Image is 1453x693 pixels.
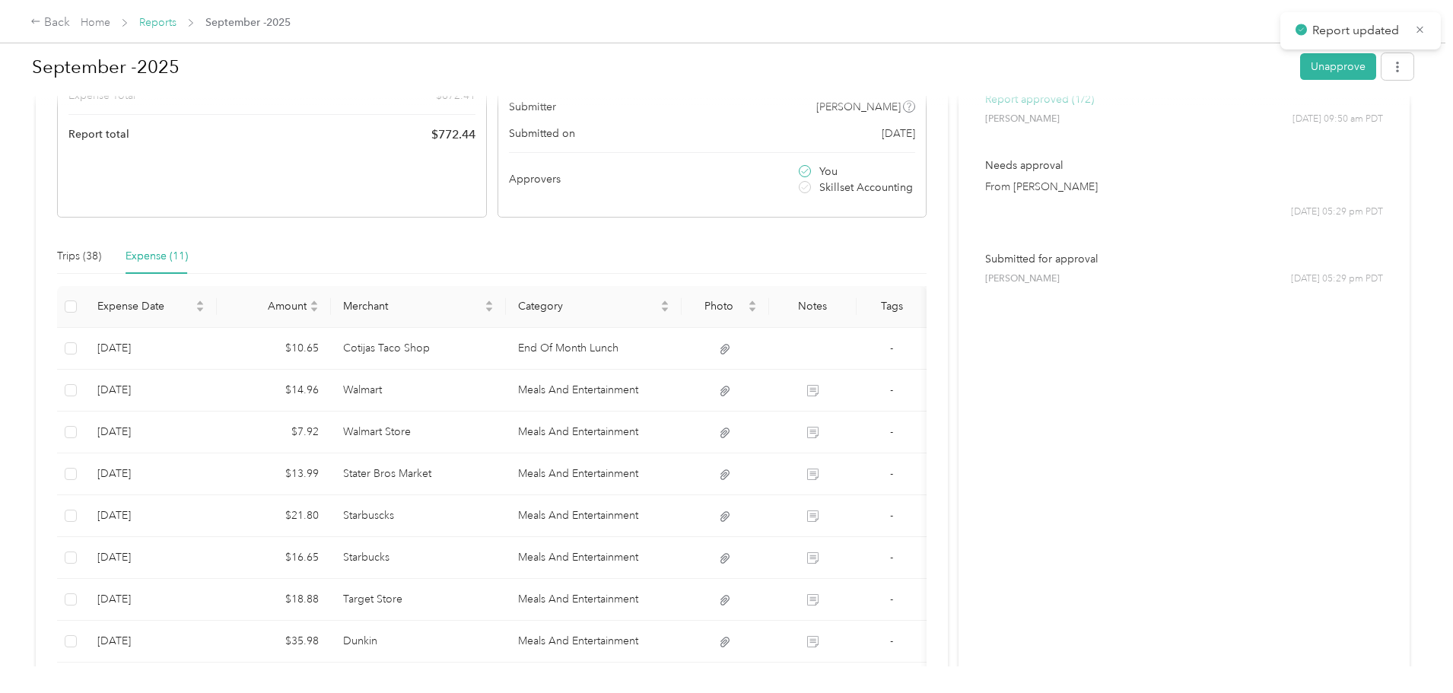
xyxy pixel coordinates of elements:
[748,298,757,307] span: caret-up
[890,425,893,438] span: -
[343,300,482,313] span: Merchant
[85,286,217,328] th: Expense Date
[985,157,1383,173] p: Needs approval
[506,328,682,370] td: End Of Month Lunch
[85,453,217,495] td: 9-25-2025
[68,126,129,142] span: Report total
[217,370,331,412] td: $14.96
[857,370,927,412] td: -
[1291,272,1383,286] span: [DATE] 05:29 pm PDT
[217,621,331,663] td: $35.98
[890,634,893,647] span: -
[331,453,507,495] td: Stater Bros Market
[57,248,101,265] div: Trips (38)
[1300,53,1376,80] button: Unapprove
[506,370,682,412] td: Meals And Entertainment
[890,509,893,522] span: -
[506,453,682,495] td: Meals And Entertainment
[506,412,682,453] td: Meals And Entertainment
[30,14,70,32] div: Back
[857,328,927,370] td: -
[196,298,205,307] span: caret-up
[85,370,217,412] td: 9-30-2025
[331,495,507,537] td: Starbuscks
[217,495,331,537] td: $21.80
[85,412,217,453] td: 9-25-2025
[819,180,913,196] span: Skillset Accounting
[506,495,682,537] td: Meals And Entertainment
[506,579,682,621] td: Meals And Entertainment
[890,383,893,396] span: -
[890,342,893,354] span: -
[857,495,927,537] td: -
[217,328,331,370] td: $10.65
[857,412,927,453] td: -
[857,453,927,495] td: -
[857,621,927,663] td: -
[331,412,507,453] td: Walmart Store
[509,126,575,141] span: Submitted on
[748,305,757,314] span: caret-down
[985,251,1383,267] p: Submitted for approval
[331,621,507,663] td: Dunkin
[85,537,217,579] td: 9-19-2025
[819,164,838,180] span: You
[217,453,331,495] td: $13.99
[32,49,1289,85] h1: September -2025
[660,305,669,314] span: caret-down
[857,579,927,621] td: -
[331,370,507,412] td: Walmart
[1368,608,1453,693] iframe: Everlance-gr Chat Button Frame
[1312,21,1404,40] p: Report updated
[217,537,331,579] td: $16.65
[682,286,769,328] th: Photo
[890,467,893,480] span: -
[217,286,331,328] th: Amount
[81,16,110,29] a: Home
[126,248,188,265] div: Expense (11)
[97,300,192,313] span: Expense Date
[85,328,217,370] td: 9-30-2025
[485,298,494,307] span: caret-up
[869,300,914,313] div: Tags
[331,286,507,328] th: Merchant
[1291,205,1383,219] span: [DATE] 05:29 pm PDT
[331,579,507,621] td: Target Store
[196,305,205,314] span: caret-down
[985,179,1383,195] p: From [PERSON_NAME]
[857,286,927,328] th: Tags
[1292,113,1383,126] span: [DATE] 09:50 am PDT
[310,305,319,314] span: caret-down
[769,286,857,328] th: Notes
[485,305,494,314] span: caret-down
[985,113,1060,126] span: [PERSON_NAME]
[660,298,669,307] span: caret-up
[310,298,319,307] span: caret-up
[139,16,176,29] a: Reports
[890,551,893,564] span: -
[857,537,927,579] td: -
[694,300,745,313] span: Photo
[85,579,217,621] td: 9-15-2025
[506,286,682,328] th: Category
[431,126,475,144] span: $ 772.44
[331,328,507,370] td: Cotijas Taco Shop
[509,171,561,187] span: Approvers
[85,495,217,537] td: 9-25-2025
[217,412,331,453] td: $7.92
[890,593,893,606] span: -
[85,621,217,663] td: 9-15-2025
[506,621,682,663] td: Meals And Entertainment
[882,126,915,141] span: [DATE]
[331,537,507,579] td: Starbucks
[217,579,331,621] td: $18.88
[518,300,657,313] span: Category
[205,14,291,30] span: September -2025
[985,272,1060,286] span: [PERSON_NAME]
[506,537,682,579] td: Meals And Entertainment
[229,300,307,313] span: Amount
